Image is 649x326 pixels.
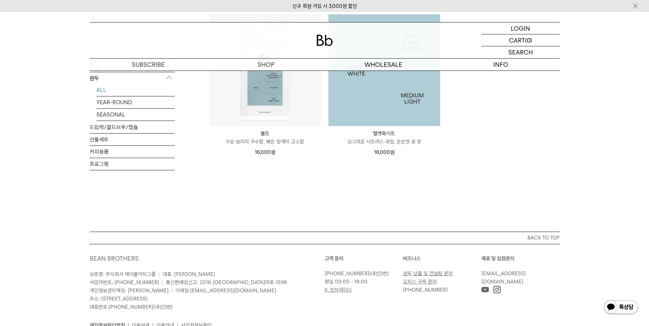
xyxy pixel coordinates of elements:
[90,288,169,294] span: 개인정보관리책임: [PERSON_NAME]
[325,278,400,286] p: 평일 09:00 - 18:00
[207,59,325,71] a: SHOP
[292,3,357,9] a: 신규 회원 가입 시 3,000원 할인
[325,254,403,263] p: 고객 문의
[481,254,560,263] p: 제휴 및 입점문의
[509,34,525,46] p: CART
[325,59,442,71] p: WHOLESALE
[508,46,533,58] p: SEARCH
[90,134,175,145] a: 선물세트
[90,279,159,285] span: 사업자번호: [PHONE_NUMBER]
[328,129,440,138] p: 벨벳화이트
[90,158,175,170] a: 프로그램
[374,149,395,155] span: 18,000
[325,270,369,277] a: [PHONE_NUMBER]
[403,279,437,285] a: 오피스 구독 문의
[328,138,440,146] p: 싱그러운 시트러스 과일, 은은한 꽃 향
[481,270,526,285] a: [EMAIL_ADDRESS][DOMAIN_NAME]
[163,271,215,277] span: 대표: [PERSON_NAME]
[162,279,163,285] span: |
[90,146,175,158] a: 커피용품
[325,287,352,293] a: K. 빈브라더스
[96,109,175,121] a: SEASONAL
[109,304,153,310] a: [PHONE_NUMBER]
[90,296,148,302] span: 주소: [STREET_ADDRESS]
[403,287,448,293] a: [PHONE_NUMBER]
[403,254,481,263] p: 비즈니스
[209,138,321,146] p: 구운 보리의 구수함, 볶은 참깨의 고소함
[166,279,287,285] span: 통신판매업신고: 2016-[GEOGRAPHIC_DATA]마포-1598
[209,129,321,138] p: 몰트
[90,59,207,71] a: SUBSCRIBE
[525,34,532,46] p: (0)
[271,149,275,155] span: 원
[171,288,173,294] span: |
[90,121,175,133] a: 드립백/콜드브루/캡슐
[190,288,276,294] a: [EMAIL_ADDRESS][DOMAIN_NAME]
[481,22,560,34] a: LOGIN
[96,84,175,96] a: ALL
[255,149,275,155] span: 16,000
[209,129,321,146] a: 몰트 구운 보리의 구수함, 볶은 참깨의 고소함
[316,35,333,46] img: 로고
[442,59,560,71] p: INFO
[90,72,175,84] p: 원두
[328,129,440,146] a: 벨벳화이트 싱그러운 시트러스 과일, 은은한 꽃 향
[90,304,173,310] span: 대표번호: (내선2번)
[90,255,139,262] a: BEAN BROTHERS
[511,22,530,34] p: LOGIN
[603,299,639,316] img: 카카오톡 채널 1:1 채팅 버튼
[90,232,560,244] button: BACK TO TOP
[481,34,560,46] a: CART (0)
[96,96,175,108] a: YEAR-ROUND
[90,271,156,277] span: 상호명: 주식회사 에이블커피그룹
[158,271,160,277] span: |
[403,270,453,277] a: 원두 납품 및 컨설팅 문의
[175,288,276,294] span: 이메일:
[325,269,400,278] p: (내선2번)
[390,149,395,155] span: 원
